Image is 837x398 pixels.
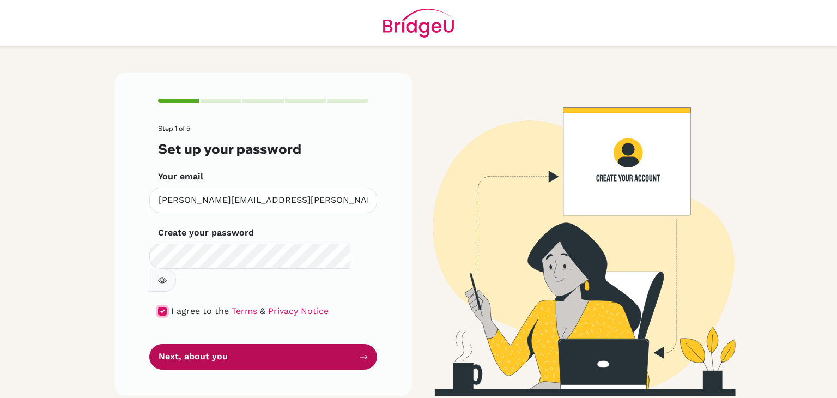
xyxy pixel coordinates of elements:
button: Next, about you [149,344,377,370]
input: Insert your email* [149,188,377,213]
h3: Set up your password [158,141,368,157]
span: I agree to the [171,306,229,316]
label: Your email [158,170,203,183]
label: Create your password [158,226,254,239]
span: Step 1 of 5 [158,124,190,132]
a: Terms [232,306,257,316]
a: Privacy Notice [268,306,329,316]
span: & [260,306,265,316]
